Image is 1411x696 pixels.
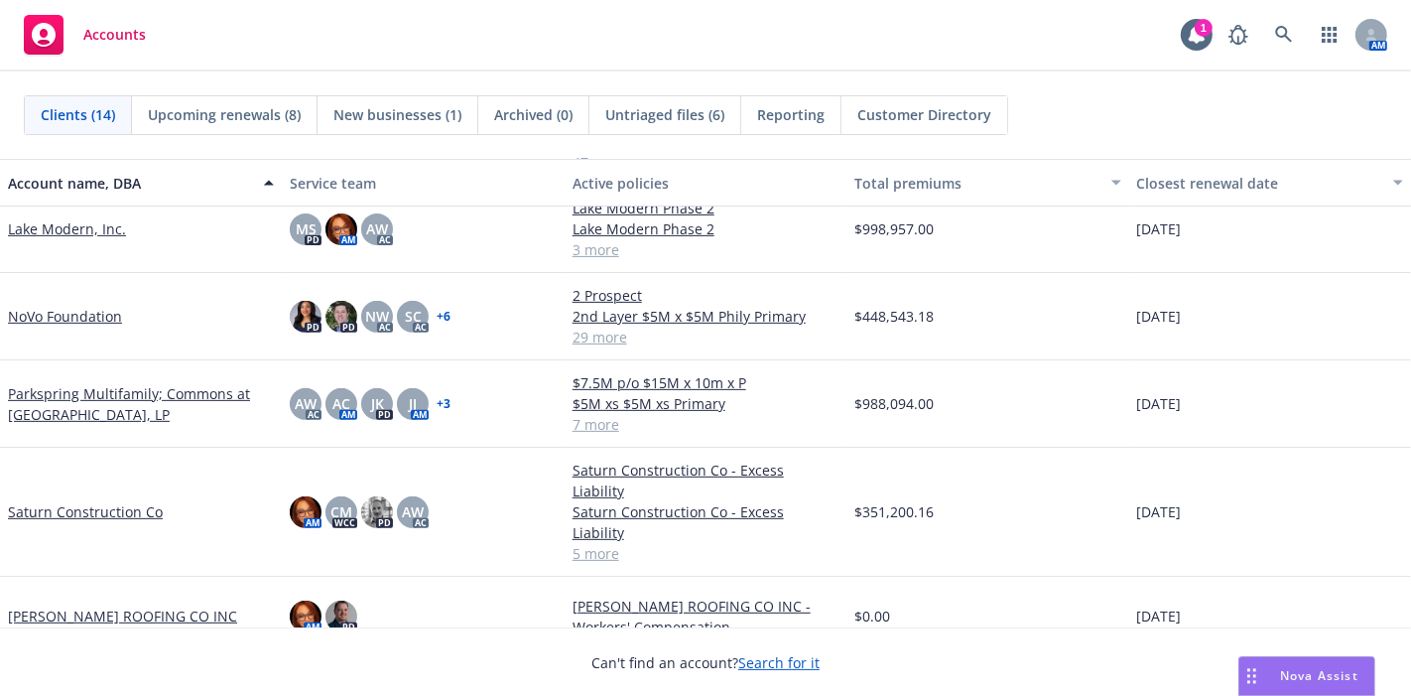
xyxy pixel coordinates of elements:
span: [DATE] [1137,501,1182,522]
span: NW [365,306,389,327]
span: Archived (0) [494,104,573,125]
a: 3 more [573,239,838,260]
span: MS [296,218,317,239]
img: photo [325,301,357,333]
span: Clients (14) [41,104,115,125]
a: 2 Prospect [573,285,838,306]
div: Total premiums [854,173,1098,194]
span: $0.00 [854,606,890,626]
a: 2nd Layer $5M x $5M Phily Primary [573,306,838,327]
a: Search for it [738,653,820,672]
span: AW [366,218,388,239]
span: [DATE] [1137,306,1182,327]
img: photo [290,496,321,528]
a: Report a Bug [1219,15,1258,55]
img: photo [361,496,393,528]
a: Lake Modern, Inc. [8,218,126,239]
span: [DATE] [1137,218,1182,239]
div: Drag to move [1239,657,1264,695]
div: Service team [290,173,556,194]
a: Switch app [1310,15,1349,55]
a: Parkspring Multifamily; Commons at [GEOGRAPHIC_DATA], LP [8,383,274,425]
span: JK [371,393,384,414]
span: Nova Assist [1280,667,1358,684]
a: Saturn Construction Co [8,501,163,522]
button: Closest renewal date [1129,159,1411,207]
span: $998,957.00 [854,218,934,239]
a: [PERSON_NAME] ROOFING CO INC - Workers' Compensation [573,596,838,637]
a: + 6 [437,311,450,323]
span: Accounts [83,27,146,43]
span: [DATE] [1137,606,1182,626]
a: Saturn Construction Co - Excess Liability [573,460,838,501]
img: photo [325,601,357,632]
span: Reporting [757,104,825,125]
button: Service team [282,159,564,207]
span: CM [330,501,352,522]
a: Saturn Construction Co - Excess Liability [573,501,838,543]
a: 29 more [573,327,838,348]
a: $5M xs $5M xs Primary [573,393,838,414]
button: Active policies [565,159,846,207]
span: Customer Directory [857,104,991,125]
span: AW [295,393,317,414]
span: AW [402,501,424,522]
img: photo [290,301,321,333]
a: Accounts [16,7,154,63]
a: [PERSON_NAME] ROOFING CO INC [8,606,237,626]
span: Upcoming renewals (8) [148,104,301,125]
div: Active policies [573,173,838,194]
a: 5 more [573,543,838,564]
span: $988,094.00 [854,393,934,414]
a: Search [1264,15,1304,55]
span: $351,200.16 [854,501,934,522]
a: Lake Modern Phase 2 [573,218,838,239]
img: photo [325,213,357,245]
span: Untriaged files (6) [605,104,724,125]
span: Can't find an account? [591,652,820,673]
a: + 3 [437,398,450,410]
span: JJ [409,393,417,414]
button: Total premiums [846,159,1128,207]
a: $7.5M p/o $15M x 10m x P [573,372,838,393]
span: [DATE] [1137,393,1182,414]
a: Lake Modern Phase 2 [573,198,838,218]
img: photo [290,601,321,632]
a: NoVo Foundation [8,306,122,327]
span: $448,543.18 [854,306,934,327]
span: AC [332,393,350,414]
button: Nova Assist [1238,656,1375,696]
span: SC [405,306,422,327]
div: Account name, DBA [8,173,252,194]
div: 1 [1195,19,1213,37]
span: New businesses (1) [333,104,461,125]
div: Closest renewal date [1137,173,1381,194]
a: 7 more [573,414,838,435]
